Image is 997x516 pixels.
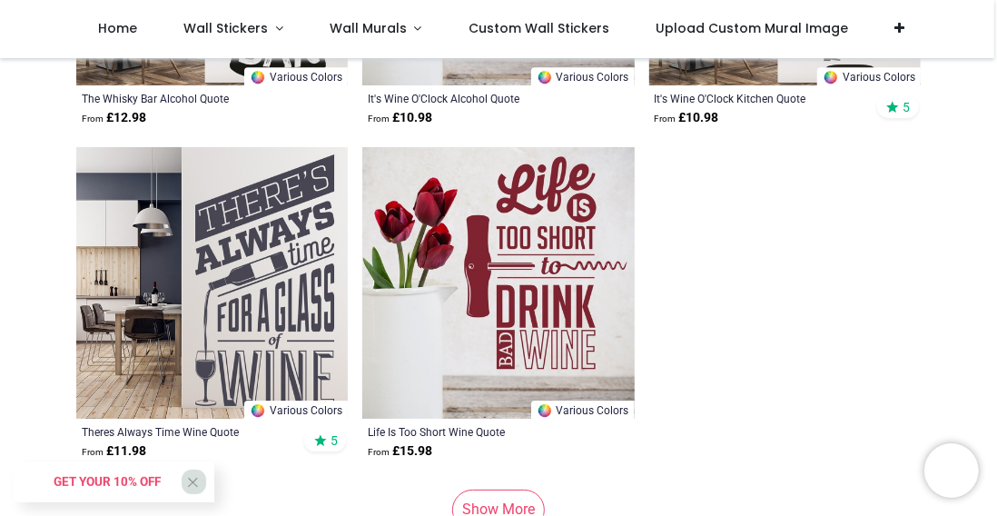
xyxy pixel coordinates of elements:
a: Various Colors [817,67,921,85]
a: Various Colors [531,401,635,419]
span: From [368,447,390,457]
span: From [82,114,104,124]
a: It's Wine O'Clock Kitchen Quote [655,91,864,105]
img: Color Wheel [537,402,553,419]
a: Various Colors [244,67,348,85]
strong: £ 10.98 [655,109,719,127]
span: 5 [331,432,338,449]
a: Various Colors [244,401,348,419]
a: It's Wine O'Clock Alcohol Quote [368,91,577,105]
span: 5 [903,99,910,115]
strong: £ 12.98 [82,109,146,127]
img: Color Wheel [823,69,839,85]
strong: £ 10.98 [368,109,432,127]
a: The Whisky Bar Alcohol Quote [82,91,291,105]
strong: £ 11.98 [82,442,146,461]
img: Theres Always Time Wine Quote Wall Sticker [76,147,348,419]
span: From [368,114,390,124]
a: Various Colors [531,67,635,85]
strong: £ 15.98 [368,442,432,461]
span: Custom Wall Stickers [469,19,609,37]
img: Color Wheel [250,402,266,419]
iframe: Brevo live chat [924,443,979,498]
img: Color Wheel [250,69,266,85]
img: Color Wheel [537,69,553,85]
a: Theres Always Time Wine Quote [82,424,291,439]
span: From [655,114,676,124]
span: From [82,447,104,457]
a: Life Is Too Short Wine Quote [368,424,577,439]
img: Life Is Too Short Wine Quote Wall Sticker [362,147,634,419]
span: Wall Stickers [183,19,268,37]
span: Home [98,19,137,37]
span: Upload Custom Mural Image [656,19,848,37]
span: Wall Murals [330,19,407,37]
